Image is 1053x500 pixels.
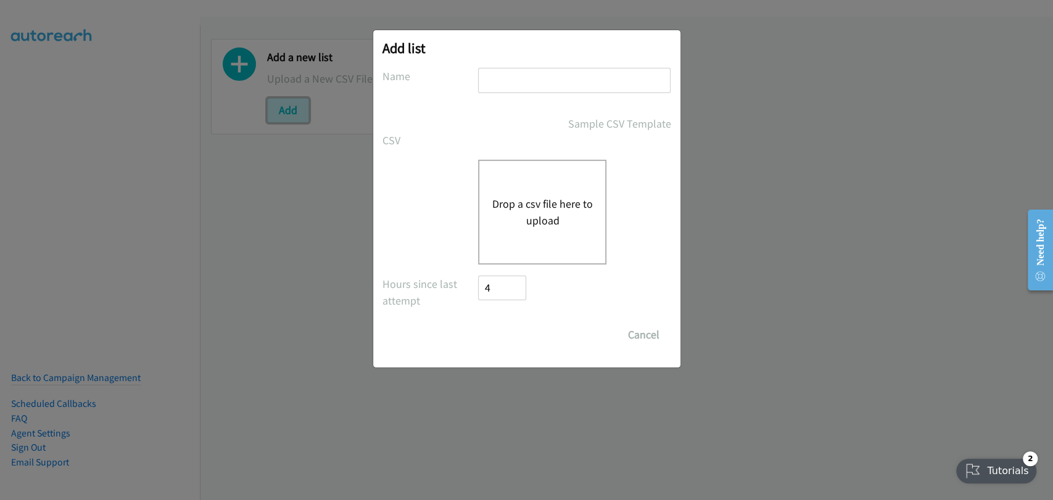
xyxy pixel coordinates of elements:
button: Cancel [616,322,671,347]
button: Drop a csv file here to upload [492,195,593,229]
label: CSV [382,132,479,149]
label: Name [382,68,479,84]
iframe: Checklist [949,446,1044,491]
label: Hours since last attempt [382,276,479,309]
h2: Add list [382,39,671,57]
iframe: Resource Center [1018,201,1053,299]
a: Sample CSV Template [568,115,671,132]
